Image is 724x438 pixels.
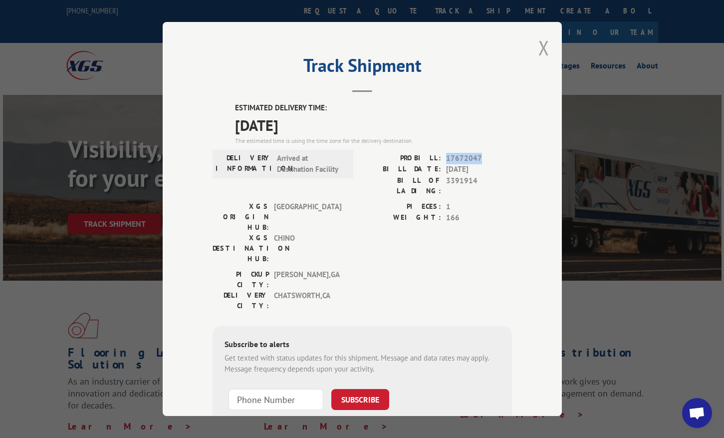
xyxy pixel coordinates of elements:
div: The estimated time is using the time zone for the delivery destination. [235,136,512,145]
span: [GEOGRAPHIC_DATA] [274,201,341,232]
span: [PERSON_NAME] , GA [274,269,341,290]
span: CHATSWORTH , CA [274,290,341,311]
label: PIECES: [362,201,441,212]
label: XGS ORIGIN HUB: [213,201,269,232]
label: WEIGHT: [362,212,441,224]
span: [DATE] [446,164,512,175]
label: DELIVERY INFORMATION: [216,152,272,175]
label: PICKUP CITY: [213,269,269,290]
div: Get texted with status updates for this shipment. Message and data rates may apply. Message frequ... [225,352,500,375]
span: Arrived at Destination Facility [277,152,344,175]
label: ESTIMATED DELIVERY TIME: [235,102,512,114]
label: PROBILL: [362,152,441,164]
span: 166 [446,212,512,224]
button: SUBSCRIBE [331,389,389,410]
span: 3391914 [446,175,512,196]
h2: Track Shipment [213,58,512,77]
label: XGS DESTINATION HUB: [213,232,269,264]
span: CHINO [274,232,341,264]
label: BILL DATE: [362,164,441,175]
span: 1 [446,201,512,212]
label: BILL OF LADING: [362,175,441,196]
div: Open chat [682,398,712,428]
div: Subscribe to alerts [225,338,500,352]
span: 17672047 [446,152,512,164]
input: Phone Number [229,389,323,410]
button: Close modal [538,34,549,61]
span: [DATE] [235,113,512,136]
label: DELIVERY CITY: [213,290,269,311]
